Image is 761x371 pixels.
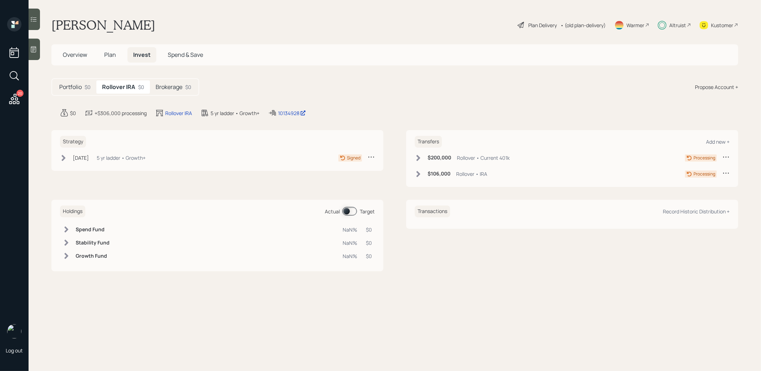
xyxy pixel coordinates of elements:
[457,154,510,162] div: Rollover • Current 401k
[366,252,372,260] div: $0
[669,21,686,29] div: Altruist
[95,109,147,117] div: +$306,000 processing
[165,109,192,117] div: Rollover IRA
[73,154,89,162] div: [DATE]
[76,240,110,246] h6: Stability Fund
[366,239,372,247] div: $0
[706,138,730,145] div: Add new +
[60,206,85,217] h6: Holdings
[343,226,357,233] div: NaN%
[6,347,23,354] div: Log out
[428,155,451,161] h6: $200,000
[528,21,557,29] div: Plan Delivery
[16,90,24,97] div: 20
[428,171,450,177] h6: $106,000
[560,21,606,29] div: • (old plan-delivery)
[415,136,442,148] h6: Transfers
[343,239,357,247] div: NaN%
[456,170,487,178] div: Rollover • IRA
[51,17,155,33] h1: [PERSON_NAME]
[663,208,730,215] div: Record Historic Distribution +
[59,84,82,90] h5: Portfolio
[325,208,340,215] div: Actual
[133,51,151,59] span: Invest
[360,208,375,215] div: Target
[85,83,91,91] div: $0
[97,154,146,162] div: 5 yr ladder • Growth+
[156,84,182,90] h5: Brokerage
[70,109,76,117] div: $0
[711,21,733,29] div: Kustomer
[343,252,357,260] div: NaN%
[102,84,135,90] h5: Rollover IRA
[415,206,450,217] h6: Transactions
[7,324,21,338] img: treva-nostdahl-headshot.png
[168,51,203,59] span: Spend & Save
[211,109,259,117] div: 5 yr ladder • Growth+
[60,136,86,148] h6: Strategy
[626,21,644,29] div: Warmer
[185,83,191,91] div: $0
[104,51,116,59] span: Plan
[278,109,306,117] div: 10134928
[347,155,361,161] div: Signed
[366,226,372,233] div: $0
[695,83,738,91] div: Propose Account +
[76,227,110,233] h6: Spend Fund
[694,171,715,177] div: Processing
[76,253,110,259] h6: Growth Fund
[63,51,87,59] span: Overview
[138,83,144,91] div: $0
[694,155,715,161] div: Processing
